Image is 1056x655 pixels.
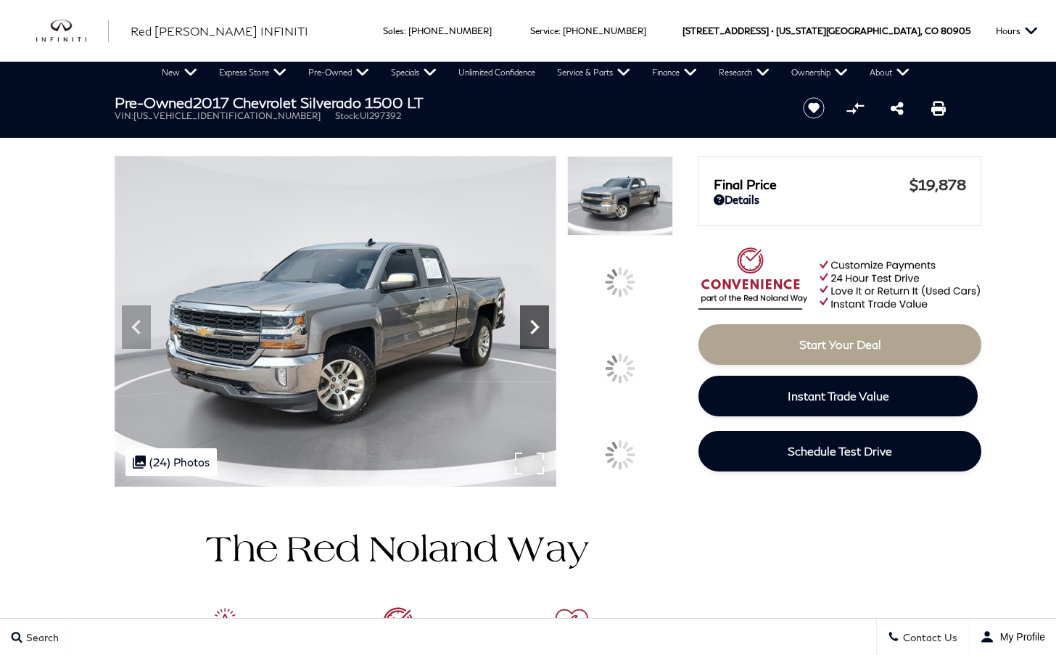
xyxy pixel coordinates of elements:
span: UI297392 [360,110,401,121]
img: Used 2017 Pepperdust Metallic Chevrolet LT image 1 [567,156,673,236]
a: Details [714,193,966,206]
nav: Main Navigation [151,62,920,83]
a: Print this Pre-Owned 2017 Chevrolet Silverado 1500 LT [931,99,946,117]
span: Search [22,631,59,643]
a: Service & Parts [546,62,641,83]
a: [STREET_ADDRESS] • [US_STATE][GEOGRAPHIC_DATA], CO 80905 [682,25,970,36]
strong: Pre-Owned [115,94,193,111]
span: Stock: [335,110,360,121]
a: Specials [380,62,447,83]
div: (24) Photos [125,448,217,476]
a: Schedule Test Drive [698,431,981,471]
span: Red [PERSON_NAME] INFINITI [131,24,308,38]
a: Final Price $19,878 [714,176,966,193]
a: Instant Trade Value [698,376,978,416]
a: Research [708,62,780,83]
a: About [859,62,920,83]
a: Unlimited Confidence [447,62,546,83]
a: Share this Pre-Owned 2017 Chevrolet Silverado 1500 LT [891,99,904,117]
span: $19,878 [909,176,966,193]
a: [PHONE_NUMBER] [563,25,646,36]
a: Pre-Owned [297,62,380,83]
span: Schedule Test Drive [788,444,892,458]
span: [US_VEHICLE_IDENTIFICATION_NUMBER] [133,110,321,121]
a: infiniti [36,20,109,43]
a: Finance [641,62,708,83]
span: Instant Trade Value [788,389,889,403]
span: Contact Us [899,631,957,643]
span: Service [530,25,558,36]
span: My Profile [994,631,1045,643]
h1: 2017 Chevrolet Silverado 1500 LT [115,94,778,110]
button: user-profile-menu [969,619,1056,655]
a: Express Store [208,62,297,83]
span: Start Your Deal [799,337,881,351]
span: VIN: [115,110,133,121]
span: : [558,25,561,36]
span: : [404,25,406,36]
img: INFINITI [36,20,109,43]
a: Start Your Deal [698,324,981,365]
span: Sales [383,25,404,36]
button: Compare vehicle [844,97,866,119]
a: [PHONE_NUMBER] [408,25,492,36]
span: Final Price [714,176,909,192]
a: New [151,62,208,83]
a: Red [PERSON_NAME] INFINITI [131,22,308,40]
img: Used 2017 Pepperdust Metallic Chevrolet LT image 1 [115,156,556,487]
button: Save vehicle [798,96,830,120]
a: Ownership [780,62,859,83]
